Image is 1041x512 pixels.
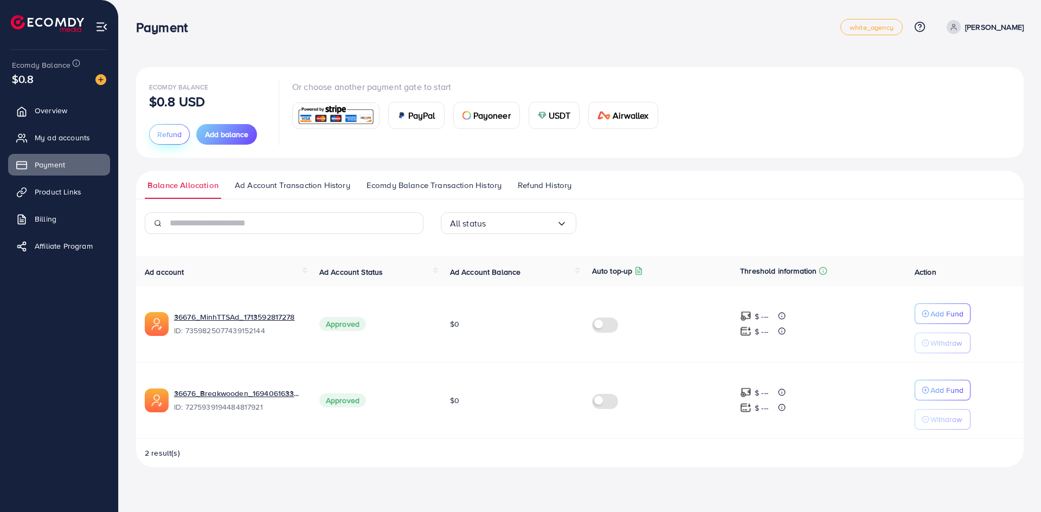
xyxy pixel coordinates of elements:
[755,386,768,399] p: $ ---
[965,21,1024,34] p: [PERSON_NAME]
[319,267,383,277] span: Ad Account Status
[12,71,34,87] span: $0.8
[174,312,302,336] div: <span class='underline'>36676_MinhTTSAd_1713592817278</span></br>7359825077439152144
[12,60,70,70] span: Ecomdy Balance
[292,80,667,93] p: Or choose another payment gate to start
[486,215,556,232] input: Search for option
[35,159,65,170] span: Payment
[840,19,903,35] a: white_agency
[35,241,93,251] span: Affiliate Program
[942,20,1024,34] a: [PERSON_NAME]
[755,401,768,414] p: $ ---
[174,388,302,399] a: 36676_Breakwooden_1694061633978
[915,303,971,324] button: Add Fund
[915,380,971,400] button: Add Fund
[588,102,658,129] a: cardAirwallex
[235,179,350,191] span: Ad Account Transaction History
[8,235,110,257] a: Affiliate Program
[549,109,571,122] span: USDT
[174,325,302,336] span: ID: 7359825077439152144
[450,319,459,329] span: $0
[95,21,108,33] img: menu
[296,104,376,127] img: card
[8,181,110,203] a: Product Links
[473,109,511,122] span: Payoneer
[592,264,633,277] p: Auto top-up
[292,102,380,129] a: card
[149,124,190,145] button: Refund
[915,333,971,353] button: Withdraw
[755,310,768,323] p: $ ---
[95,74,106,85] img: image
[388,102,445,129] a: cardPayPal
[408,109,435,122] span: PayPal
[450,267,521,277] span: Ad Account Balance
[145,448,180,458] span: 2 result(s)
[850,24,894,31] span: white_agency
[11,15,84,32] img: logo
[930,307,963,320] p: Add Fund
[397,111,406,120] img: card
[8,127,110,148] a: My ad accounts
[915,267,936,277] span: Action
[174,388,302,413] div: <span class='underline'>36676_Breakwooden_1694061633978</span></br>7275939194484817921
[930,384,963,397] p: Add Fund
[319,317,366,331] span: Approved
[930,336,962,349] p: Withdraw
[205,129,248,140] span: Add balance
[35,186,81,197] span: Product Links
[149,82,208,92] span: Ecomdy Balance
[441,212,576,234] div: Search for option
[35,213,56,224] span: Billing
[755,325,768,338] p: $ ---
[8,208,110,230] a: Billing
[450,215,486,232] span: All status
[8,100,110,121] a: Overview
[613,109,648,122] span: Airwallex
[740,402,751,413] img: top-up amount
[462,111,471,120] img: card
[597,111,611,120] img: card
[196,124,257,145] button: Add balance
[915,409,971,430] button: Withdraw
[136,20,196,35] h3: Payment
[518,179,571,191] span: Refund History
[450,395,459,406] span: $0
[174,312,302,322] a: 36676_MinhTTSAd_1713592817278
[149,95,205,108] p: $0.8 USD
[995,463,1033,504] iframe: Chat
[367,179,502,191] span: Ecomdy Balance Transaction History
[35,132,90,143] span: My ad accounts
[529,102,580,129] a: cardUSDT
[740,310,751,322] img: top-up amount
[453,102,520,129] a: cardPayoneer
[538,111,547,120] img: card
[930,413,962,426] p: Withdraw
[35,105,67,116] span: Overview
[145,267,184,277] span: Ad account
[740,387,751,398] img: top-up amount
[174,401,302,412] span: ID: 7275939194484817921
[145,312,169,336] img: ic-ads-acc.e4c84228.svg
[319,393,366,407] span: Approved
[157,129,182,140] span: Refund
[8,154,110,176] a: Payment
[740,264,817,277] p: Threshold information
[145,388,169,412] img: ic-ads-acc.e4c84228.svg
[740,326,751,337] img: top-up amount
[147,179,219,191] span: Balance Allocation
